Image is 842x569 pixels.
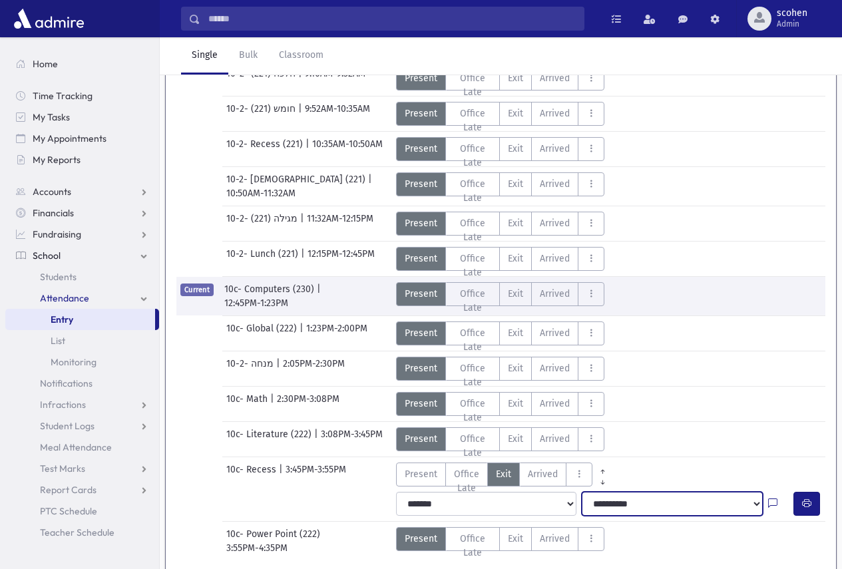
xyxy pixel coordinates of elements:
[226,463,279,486] span: 10c- Recess
[226,186,296,200] span: 10:50AM-11:32AM
[321,427,383,451] span: 3:08PM-3:45PM
[33,90,93,102] span: Time Tracking
[300,212,307,236] span: |
[540,177,570,191] span: Arrived
[540,326,570,340] span: Arrived
[307,212,373,236] span: 11:32AM-12:15PM
[508,432,523,446] span: Exit
[508,71,523,85] span: Exit
[226,357,276,381] span: 10-2- מנחה
[508,216,523,230] span: Exit
[508,532,523,546] span: Exit
[40,420,95,432] span: Student Logs
[11,5,87,32] img: AdmirePro
[540,397,570,411] span: Arrived
[279,463,286,486] span: |
[5,458,159,479] a: Test Marks
[405,361,437,375] span: Present
[540,106,570,120] span: Arrived
[40,377,93,389] span: Notifications
[405,432,437,446] span: Present
[508,106,523,120] span: Exit
[40,505,97,517] span: PTC Schedule
[405,71,437,85] span: Present
[301,247,308,271] span: |
[396,463,613,486] div: AttTypes
[454,71,492,99] span: Office Late
[454,326,492,354] span: Office Late
[5,202,159,224] a: Financials
[40,441,112,453] span: Meal Attendance
[40,292,89,304] span: Attendance
[224,282,317,296] span: 10c- Computers (230)
[33,250,61,262] span: School
[40,526,114,538] span: Teacher Schedule
[268,37,334,75] a: Classroom
[508,326,523,340] span: Exit
[508,397,523,411] span: Exit
[305,102,370,126] span: 9:52AM-10:35AM
[226,102,298,126] span: 10-2- חומש (221)
[270,392,277,416] span: |
[396,67,605,91] div: AttTypes
[226,541,288,555] span: 3:55PM-4:35PM
[454,252,492,280] span: Office Late
[396,357,605,381] div: AttTypes
[33,111,70,123] span: My Tasks
[226,392,270,416] span: 10c- Math
[396,172,605,196] div: AttTypes
[405,287,437,301] span: Present
[277,392,339,416] span: 2:30PM-3:08PM
[298,102,305,126] span: |
[405,106,437,120] span: Present
[540,71,570,85] span: Arrived
[540,432,570,446] span: Arrived
[180,284,214,296] span: Current
[508,252,523,266] span: Exit
[33,186,71,198] span: Accounts
[5,500,159,522] a: PTC Schedule
[308,247,375,271] span: 12:15PM-12:45PM
[181,37,228,75] a: Single
[454,467,479,495] span: Office Late
[51,335,65,347] span: List
[5,85,159,106] a: Time Tracking
[5,394,159,415] a: Infractions
[5,53,159,75] a: Home
[396,137,605,161] div: AttTypes
[305,67,365,91] span: 9:10AM-9:52AM
[51,356,97,368] span: Monitoring
[540,252,570,266] span: Arrived
[540,216,570,230] span: Arrived
[33,207,74,219] span: Financials
[40,271,77,283] span: Students
[5,266,159,287] a: Students
[405,252,437,266] span: Present
[454,216,492,244] span: Office Late
[5,351,159,373] a: Monitoring
[5,181,159,202] a: Accounts
[200,7,584,31] input: Search
[306,321,367,345] span: 1:23PM-2:00PM
[592,463,613,473] a: All Prior
[454,142,492,170] span: Office Late
[396,102,605,126] div: AttTypes
[286,463,346,486] span: 3:45PM-3:55PM
[396,282,605,306] div: AttTypes
[312,137,383,161] span: 10:35AM-10:50AM
[226,247,301,271] span: 10-2- Lunch (221)
[276,357,283,381] span: |
[396,527,605,551] div: AttTypes
[5,415,159,437] a: Student Logs
[454,361,492,389] span: Office Late
[51,313,73,325] span: Entry
[496,467,511,481] span: Exit
[405,397,437,411] span: Present
[5,437,159,458] a: Meal Attendance
[508,142,523,156] span: Exit
[777,8,807,19] span: scohen
[5,128,159,149] a: My Appointments
[40,399,86,411] span: Infractions
[5,479,159,500] a: Report Cards
[540,142,570,156] span: Arrived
